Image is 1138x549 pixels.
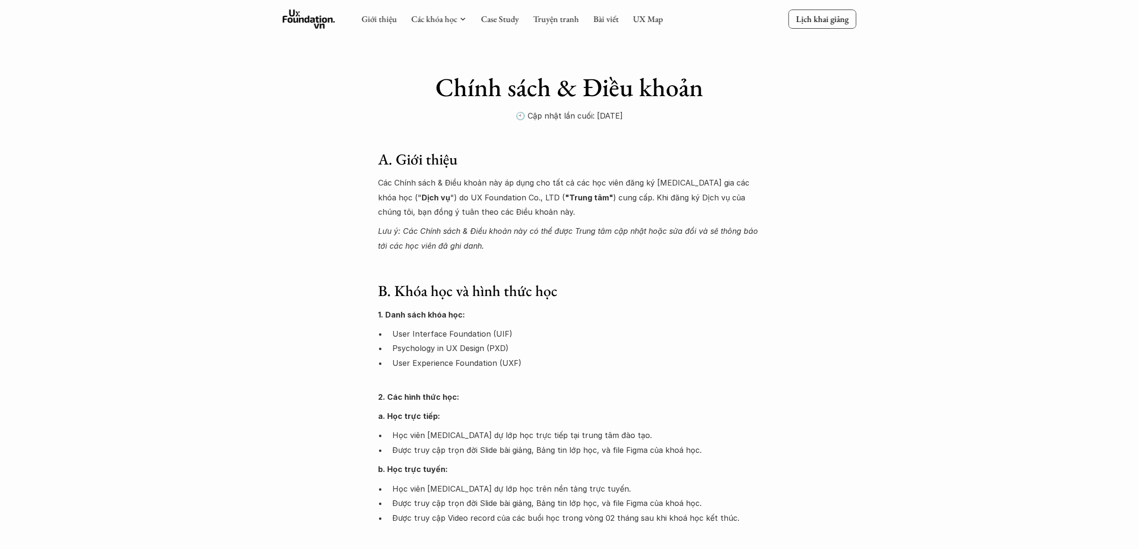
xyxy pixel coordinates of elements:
strong: a. Học trực tiếp: [378,411,440,421]
em: Lưu ý: Các Chính sách & Điều khoản này có thể được Trung tâm cập nhật hoặc sửa đổi và sẽ thông bá... [378,226,760,250]
p: User Interface Foundation (UIF) [392,327,760,341]
a: Truyện tranh [533,13,579,24]
strong: 1. Danh sách khóa học: [378,310,465,319]
p: Được truy cập trọn đời Slide bài giảng, Bảng tin lớp học, và file Figma của khoá học. [392,496,760,510]
a: Case Study [481,13,519,24]
h3: B. Khóa học và hình thức học [378,282,760,300]
strong: "Trung tâm" [565,193,613,202]
p: Học viên [MEDICAL_DATA] dự lớp học trực tiếp tại trung tâm đào tạo. [392,428,760,442]
a: UX Map [633,13,663,24]
p: Được truy cập trọn đời Slide bài giảng, Bảng tin lớp học, và file Figma của khoá học. [392,443,760,457]
strong: Dịch vụ [422,193,450,202]
h1: Chính sách & Điều khoản [378,72,760,103]
p: Psychology in UX Design (PXD) [392,341,760,355]
strong: b. Học trực tuyến: [378,464,448,474]
p: Học viên [MEDICAL_DATA] dự lớp học trên nền tảng trực tuyến. [392,482,760,496]
p: Các Chính sách & Điều khoản này áp dụng cho tất cả các học viên đăng ký [MEDICAL_DATA] gia các kh... [378,176,760,219]
strong: 2. Các hình thức học: [378,392,459,402]
p: Lịch khai giảng [796,13,848,24]
a: Lịch khai giảng [788,10,856,28]
a: Bài viết [593,13,618,24]
a: Các khóa học [411,13,457,24]
p: Được truy cập Video record của các buổi học trong vòng 02 tháng sau khi khoá học kết thúc. [392,511,760,525]
p: 🕙 Cập nhật lần cuối: [DATE] [378,109,760,123]
a: Giới thiệu [361,13,397,24]
h3: A. Giới thiệu [378,150,760,168]
p: User Experience Foundation (UXF) [392,356,760,385]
